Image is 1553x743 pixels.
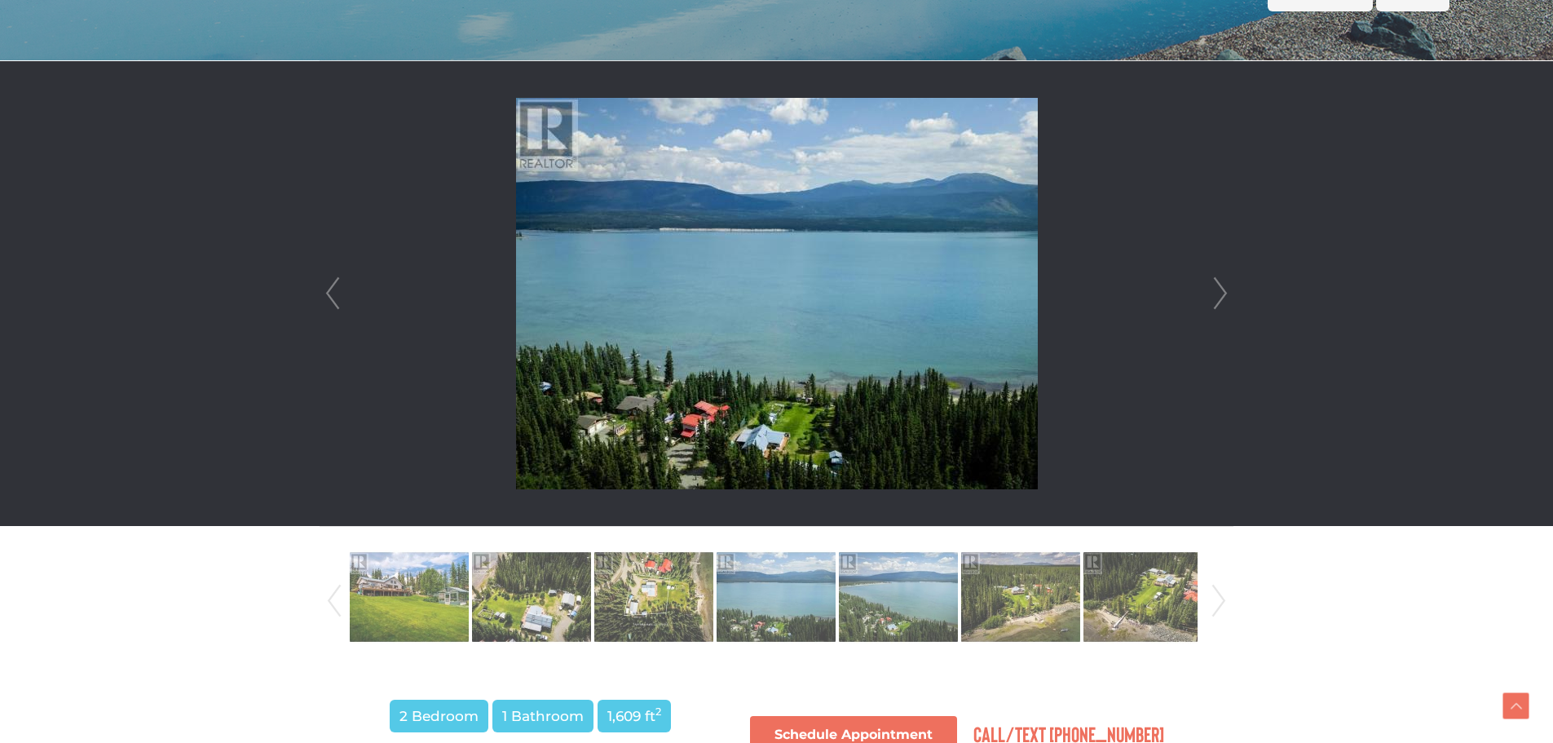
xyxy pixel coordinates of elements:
sup: 2 [655,705,661,718]
a: Prev [322,546,346,657]
img: Property-28651248-Photo-3.jpg [594,551,713,643]
span: 2 Bedroom [390,700,488,732]
a: Prev [320,61,345,526]
span: Schedule Appointment [774,728,933,741]
img: Property-28651248-Photo-7.jpg [1083,551,1202,643]
img: Property-28651248-Photo-4.jpg [717,551,836,643]
img: Property-28651248-Photo-1.jpg [350,551,469,643]
img: 52 Lakeview Road, Whitehorse South, Yukon Y0B 1B0 - Photo 4 - 16658 [516,98,1038,489]
a: Next [1207,546,1231,657]
img: Property-28651248-Photo-5.jpg [839,551,958,643]
img: Property-28651248-Photo-2.jpg [472,551,591,643]
span: 1,609 ft [598,700,671,732]
a: Next [1208,61,1233,526]
img: Property-28651248-Photo-6.jpg [961,551,1080,643]
span: 1 Bathroom [492,700,593,732]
